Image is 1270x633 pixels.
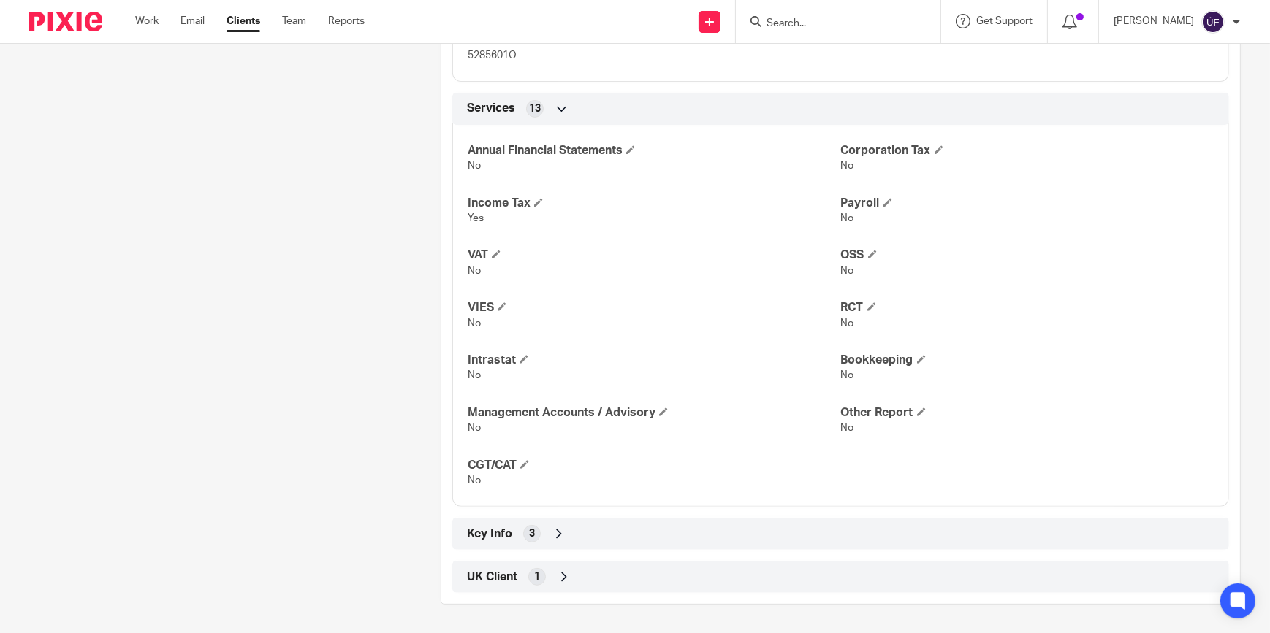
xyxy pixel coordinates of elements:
[841,196,1214,211] h4: Payroll
[534,569,540,584] span: 1
[468,196,840,211] h4: Income Tax
[135,14,159,28] a: Work
[841,370,854,380] span: No
[468,248,840,263] h4: VAT
[468,161,481,171] span: No
[468,50,517,61] span: 5285601O
[468,143,840,158] h4: Annual Financial Statements
[467,101,515,116] span: Services
[282,14,306,28] a: Team
[180,14,205,28] a: Email
[841,353,1214,368] h4: Bookkeeping
[468,266,481,276] span: No
[468,213,484,223] span: Yes
[841,266,854,276] span: No
[1114,14,1194,28] p: [PERSON_NAME]
[29,12,102,31] img: Pixie
[765,18,897,31] input: Search
[841,318,854,329] span: No
[529,101,541,116] span: 13
[468,370,481,380] span: No
[468,423,481,433] span: No
[1201,10,1225,34] img: svg%3E
[841,213,854,223] span: No
[467,569,517,585] span: UK Client
[529,526,535,541] span: 3
[467,526,512,542] span: Key Info
[841,143,1214,158] h4: Corporation Tax
[468,353,840,368] h4: Intrastat
[328,14,365,28] a: Reports
[841,423,854,433] span: No
[468,458,840,473] h4: CGT/CAT
[468,405,840,421] h4: Management Accounts / Advisory
[468,300,840,315] h4: VIES
[468,475,481,486] span: No
[976,16,1033,26] span: Get Support
[841,300,1214,315] h4: RCT
[841,248,1214,263] h4: OSS
[841,161,854,171] span: No
[227,14,260,28] a: Clients
[468,318,481,329] span: No
[841,405,1214,421] h4: Other Report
